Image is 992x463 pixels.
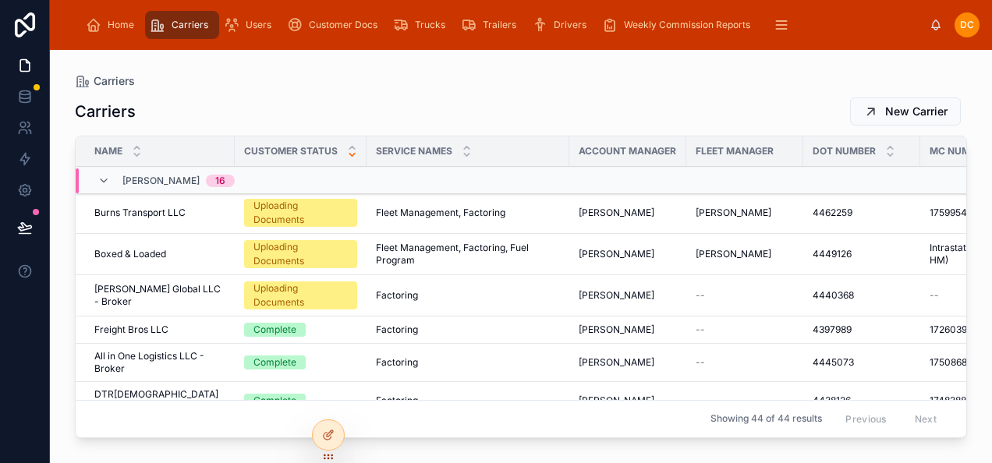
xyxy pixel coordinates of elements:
span: Weekly Commission Reports [624,19,750,31]
a: 4462259 [813,207,911,219]
a: -- [696,356,794,369]
a: Carriers [75,73,135,89]
span: Factoring [376,323,418,336]
span: -- [696,289,705,302]
span: Account Manager [579,145,676,157]
span: Service Names [376,145,452,157]
span: Carriers [94,73,135,89]
div: Complete [253,323,296,337]
a: Weekly Commission Reports [597,11,761,39]
a: Uploading Documents [244,281,357,309]
span: 4445073 [813,356,854,369]
span: Burns Transport LLC [94,207,186,219]
a: -- [696,323,794,336]
span: [PERSON_NAME] [579,289,654,302]
a: [PERSON_NAME] [579,248,677,260]
span: Freight Bros LLC [94,323,168,336]
span: Carriers [172,19,208,31]
span: Factoring [376,394,418,407]
a: 4397989 [813,323,911,336]
span: Showing 44 of 44 results [710,413,822,426]
span: DOT Number [813,145,876,157]
a: Customer Docs [282,11,388,39]
span: 4397989 [813,323,852,336]
span: [PERSON_NAME] [579,323,654,336]
span: Factoring [376,289,418,302]
span: [PERSON_NAME] [579,356,654,369]
div: Complete [253,355,296,369]
a: Uploading Documents [244,240,357,268]
span: Fleet Management, Factoring [376,207,505,219]
a: Complete [244,323,357,337]
a: -- [696,289,794,302]
a: [PERSON_NAME] [579,356,677,369]
a: Factoring [376,289,560,302]
span: Trailers [483,19,516,31]
a: Carriers [145,11,219,39]
span: [PERSON_NAME] [579,207,654,219]
div: Uploading Documents [253,199,348,227]
a: [PERSON_NAME] [579,207,677,219]
a: Factoring [376,356,560,369]
a: -- [696,394,794,407]
div: 16 [215,175,225,187]
h1: Carriers [75,101,136,122]
span: [PERSON_NAME] [579,248,654,260]
span: 4438126 [813,394,851,407]
span: Home [108,19,134,31]
span: 1748388 [930,394,966,407]
span: Fleet Manager [696,145,774,157]
span: DC [960,19,974,31]
a: All in One Logistics LLC - Broker [94,350,225,375]
span: MC Number [930,145,988,157]
span: New Carrier [885,104,948,119]
a: 4449126 [813,248,911,260]
span: 4462259 [813,207,852,219]
a: [PERSON_NAME] [696,248,794,260]
button: New Carrier [850,97,961,125]
a: [PERSON_NAME] [696,207,794,219]
span: [PERSON_NAME] [122,175,200,187]
span: 1759954 [930,207,967,219]
span: 1726039 [930,323,967,336]
span: 1750868 [930,356,967,369]
a: 4440368 [813,289,911,302]
span: [PERSON_NAME] [696,207,771,219]
a: Fleet Management, Factoring [376,207,560,219]
a: Freight Bros LLC [94,323,225,336]
span: [PERSON_NAME] [579,394,654,407]
span: Boxed & Loaded [94,248,166,260]
div: Complete [253,394,296,408]
a: [PERSON_NAME] [579,289,677,302]
a: Complete [244,394,357,408]
a: Fleet Management, Factoring, Fuel Program [376,242,560,267]
a: Factoring [376,323,560,336]
span: Factoring [376,356,418,369]
span: Customer Status [244,145,338,157]
a: Complete [244,355,357,369]
span: -- [696,394,705,407]
a: Users [219,11,282,39]
span: Customer Docs [309,19,377,31]
a: Trucks [388,11,456,39]
a: Burns Transport LLC [94,207,225,219]
a: 4445073 [813,356,911,369]
span: 4440368 [813,289,854,302]
a: Uploading Documents [244,199,357,227]
span: [PERSON_NAME] [696,248,771,260]
a: 4438126 [813,394,911,407]
a: [PERSON_NAME] [579,394,677,407]
div: scrollable content [75,8,930,42]
span: Users [246,19,271,31]
a: DTR[DEMOGRAPHIC_DATA] Logistics LLC [94,388,225,413]
span: -- [696,356,705,369]
a: Factoring [376,394,560,407]
span: Drivers [554,19,586,31]
a: [PERSON_NAME] Global LLC - Broker [94,283,225,308]
div: Uploading Documents [253,281,348,309]
a: Boxed & Loaded [94,248,225,260]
